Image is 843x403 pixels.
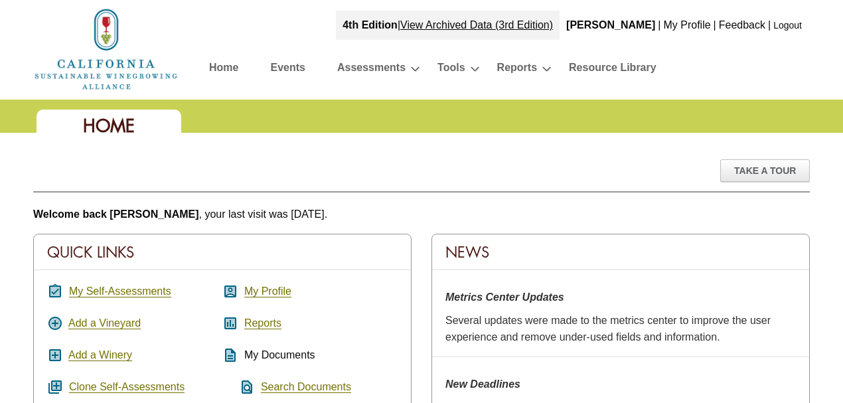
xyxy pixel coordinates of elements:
[445,378,520,390] strong: New Deadlines
[656,11,662,40] div: |
[47,379,63,395] i: queue
[663,19,710,31] a: My Profile
[68,349,132,361] a: Add a Winery
[437,58,465,82] a: Tools
[773,20,802,31] a: Logout
[33,42,179,54] a: Home
[400,19,553,31] a: View Archived Data (3rd Edition)
[712,11,718,40] div: |
[244,349,315,361] span: My Documents
[34,234,411,270] div: Quick Links
[445,315,771,343] span: Several updates were made to the metrics center to improve the user experience and remove under-u...
[68,317,141,329] a: Add a Vineyard
[47,347,63,363] i: add_box
[83,114,135,137] span: Home
[445,291,564,303] strong: Metrics Center Updates
[244,317,281,329] a: Reports
[69,285,171,297] a: My Self-Assessments
[337,58,406,82] a: Assessments
[767,11,772,40] div: |
[566,19,655,31] b: [PERSON_NAME]
[336,11,560,40] div: |
[720,159,810,182] div: Take A Tour
[47,315,63,331] i: add_circle
[270,58,305,82] a: Events
[343,19,398,31] strong: 4th Edition
[222,347,238,363] i: description
[569,58,656,82] a: Resource Library
[719,19,765,31] a: Feedback
[222,379,255,395] i: find_in_page
[497,58,537,82] a: Reports
[33,206,810,223] p: , your last visit was [DATE].
[432,234,809,270] div: News
[222,315,238,331] i: assessment
[33,208,199,220] b: Welcome back [PERSON_NAME]
[69,381,185,393] a: Clone Self-Assessments
[261,381,351,393] a: Search Documents
[222,283,238,299] i: account_box
[209,58,238,82] a: Home
[47,283,63,299] i: assignment_turned_in
[244,285,291,297] a: My Profile
[33,7,179,92] img: logo_cswa2x.png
